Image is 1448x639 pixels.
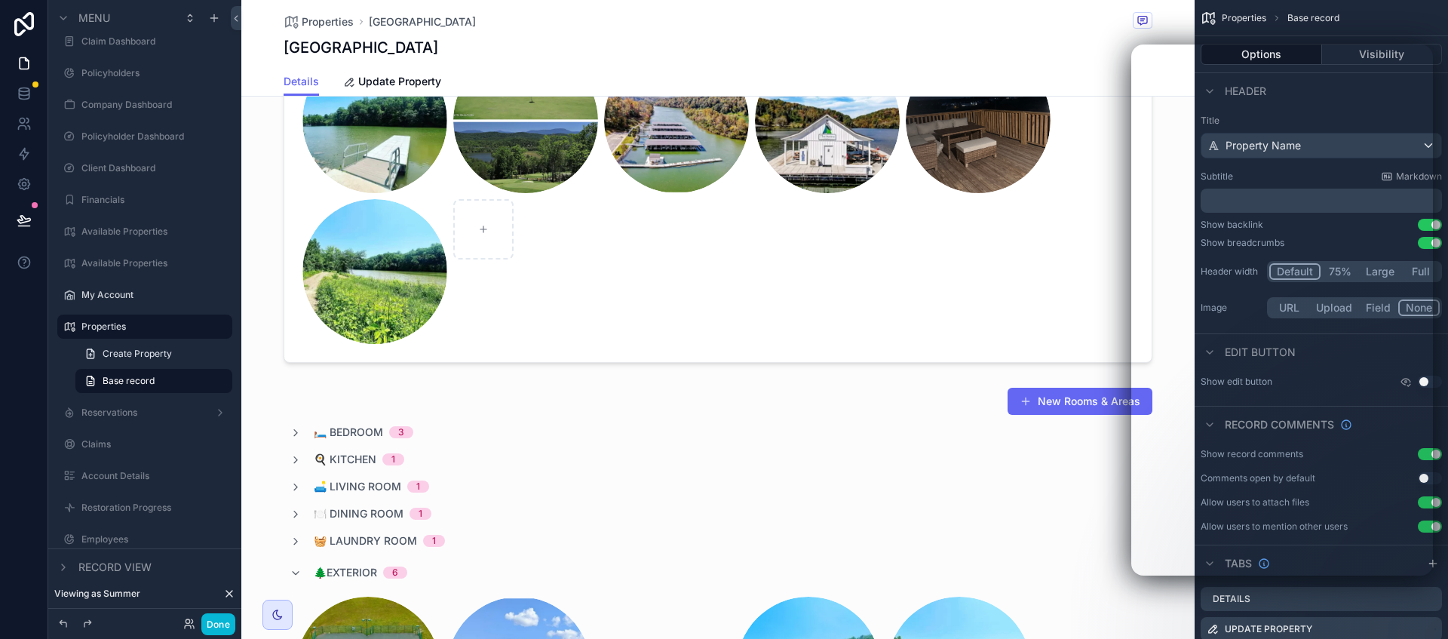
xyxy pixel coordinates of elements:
[81,226,229,238] label: Available Properties
[81,162,229,174] label: Client Dashboard
[81,131,229,143] label: Policyholder Dashboard
[81,321,223,333] label: Properties
[78,11,110,26] span: Menu
[284,74,319,89] span: Details
[369,14,476,29] a: [GEOGRAPHIC_DATA]
[284,14,354,29] a: Properties
[81,289,229,301] label: My Account
[81,470,229,482] label: Account Details
[81,67,229,79] label: Policyholders
[284,68,319,97] a: Details
[54,588,140,600] span: Viewing as Summer
[81,438,229,450] label: Claims
[75,342,232,366] a: Create Property
[284,37,438,58] h1: [GEOGRAPHIC_DATA]
[81,194,229,206] label: Financials
[302,14,354,29] span: Properties
[81,35,229,48] label: Claim Dashboard
[81,407,208,419] label: Reservations
[103,348,172,360] span: Create Property
[343,68,441,98] a: Update Property
[201,613,235,635] button: Done
[81,99,229,111] label: Company Dashboard
[1213,593,1250,605] label: Details
[81,502,229,514] label: Restoration Progress
[1131,45,1433,576] iframe: Intercom live chat
[1222,12,1266,24] span: Properties
[358,74,441,89] span: Update Property
[103,375,155,387] span: Base record
[1397,588,1433,624] iframe: Intercom live chat
[81,533,229,545] label: Employees
[75,369,232,393] a: Base record
[81,257,229,269] label: Available Properties
[78,560,152,575] span: Record view
[1322,44,1443,65] button: Visibility
[1287,12,1339,24] span: Base record
[1201,44,1322,65] button: Options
